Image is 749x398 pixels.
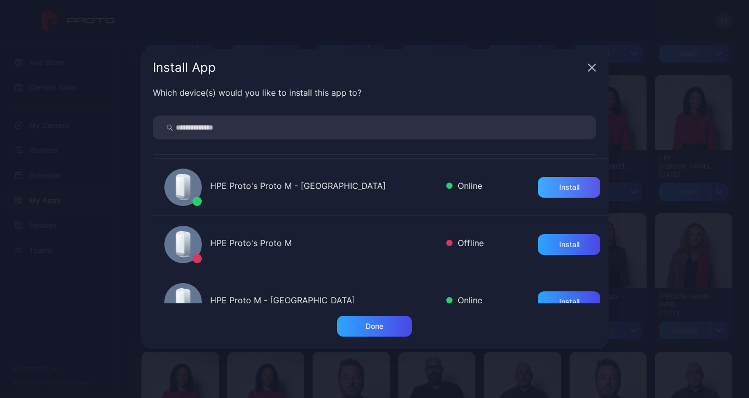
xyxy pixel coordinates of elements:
div: Install App [153,61,584,74]
div: HPE Proto's Proto M [210,237,438,252]
button: Install [538,177,600,198]
div: Install [559,240,579,249]
button: Install [538,234,600,255]
div: Done [366,322,383,330]
div: Offline [446,237,484,252]
div: Online [446,179,482,195]
div: Online [446,294,482,309]
button: Done [337,316,412,337]
div: Which device(s) would you like to install this app to? [153,86,596,99]
button: Install [538,291,600,312]
div: Install [559,298,579,306]
div: HPE Proto's Proto M - [GEOGRAPHIC_DATA] [210,179,438,195]
div: HPE Proto M - [GEOGRAPHIC_DATA] [210,294,438,309]
div: Install [559,183,579,191]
